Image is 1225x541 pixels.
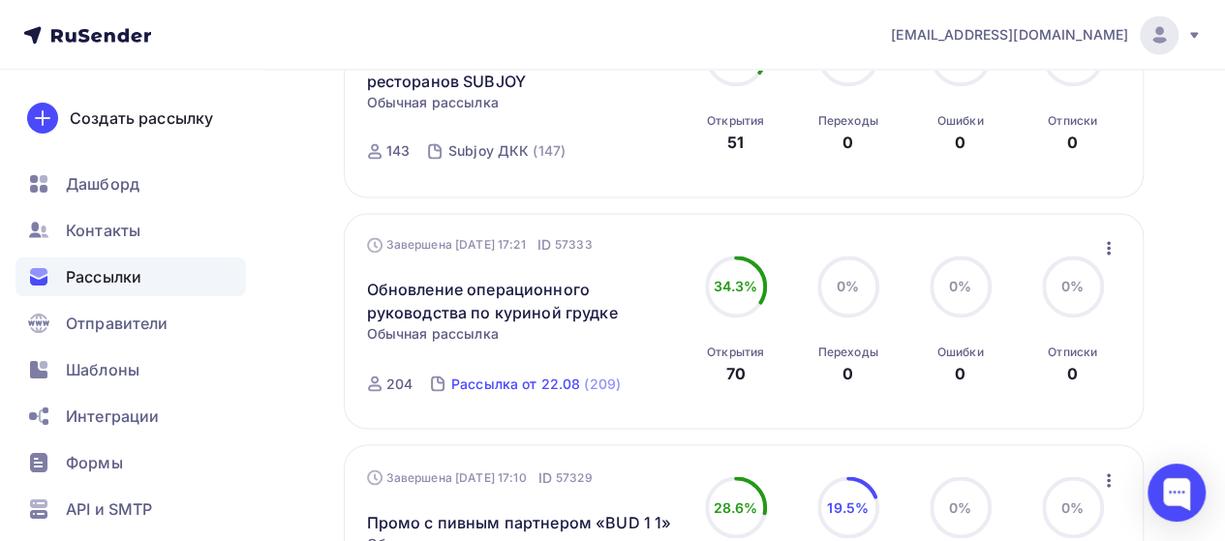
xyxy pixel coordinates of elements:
[842,362,853,385] div: 0
[955,131,965,154] div: 0
[955,362,965,385] div: 0
[367,324,499,344] span: Обычная рассылка
[1067,362,1078,385] div: 0
[15,165,246,203] a: Дашборд
[449,368,623,399] a: Рассылка от 22.08 (209)
[949,278,971,294] span: 0%
[707,345,764,360] div: Открытия
[66,358,139,381] span: Шаблоны
[891,25,1128,45] span: [EMAIL_ADDRESS][DOMAIN_NAME]
[448,141,529,161] div: Subjoy ДКК
[714,498,758,515] span: 28.6%
[537,235,551,255] span: ID
[533,141,566,161] div: (147)
[66,451,123,474] span: Формы
[949,498,971,515] span: 0%
[367,278,680,324] a: Обновление операционного руководства по куриной грудке
[15,304,246,343] a: Отправители
[891,15,1202,54] a: [EMAIL_ADDRESS][DOMAIN_NAME]
[1061,278,1084,294] span: 0%
[15,443,246,482] a: Формы
[446,135,567,166] a: Subjoy ДКК (147)
[451,374,580,393] div: Рассылка от 22.08
[1067,131,1078,154] div: 0
[937,345,984,360] div: Ошибки
[556,467,593,487] span: 57329
[66,172,139,195] span: Дашборд
[538,467,552,487] span: ID
[725,362,745,385] div: 70
[1048,345,1097,360] div: Отписки
[70,106,213,130] div: Создать рассылку
[367,235,593,255] div: Завершена [DATE] 17:21
[707,113,764,129] div: Открытия
[15,350,246,389] a: Шаблоны
[1061,498,1084,515] span: 0%
[66,497,152,521] span: API и SMTP
[817,113,877,129] div: Переходы
[66,265,141,288] span: Рассылки
[66,405,159,428] span: Интеграции
[555,235,593,255] span: 57333
[1048,113,1097,129] div: Отписки
[66,312,168,335] span: Отправители
[727,131,744,154] div: 51
[367,93,499,112] span: Обычная рассылка
[584,374,621,393] div: (209)
[386,374,413,393] div: 204
[66,219,140,242] span: Контакты
[367,467,593,487] div: Завершена [DATE] 17:10
[714,278,758,294] span: 34.3%
[842,131,853,154] div: 0
[827,498,869,515] span: 19.5%
[937,113,984,129] div: Ошибки
[386,141,410,161] div: 143
[367,510,672,533] a: Промо с пивным партнером «BUD 1 1»
[15,211,246,250] a: Контакты
[837,278,859,294] span: 0%
[817,345,877,360] div: Переходы
[15,257,246,296] a: Рассылки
